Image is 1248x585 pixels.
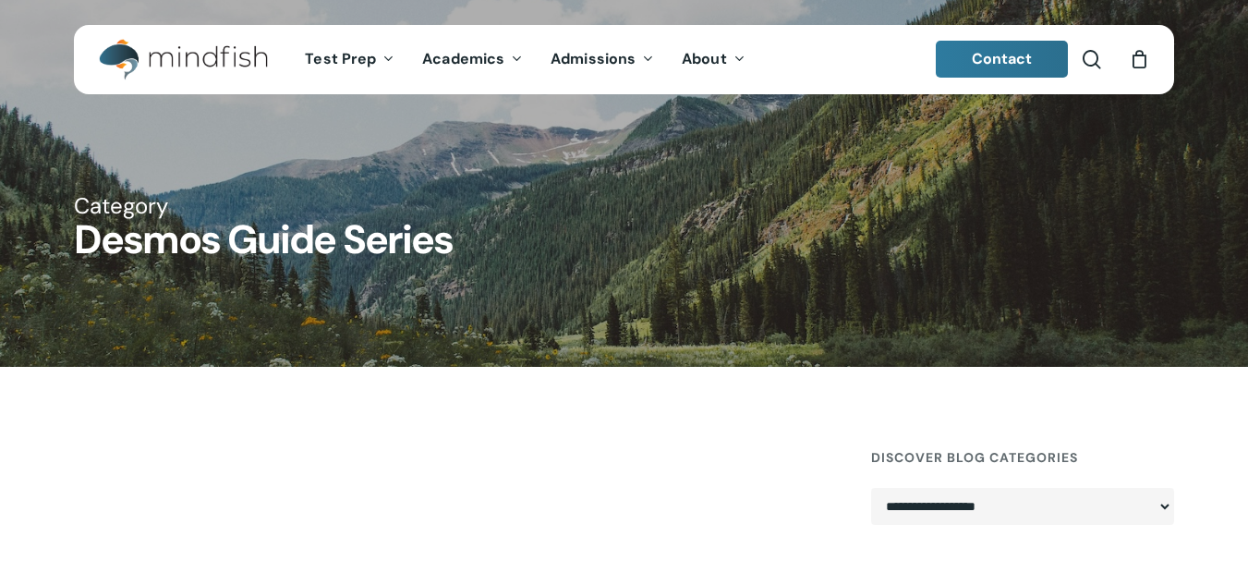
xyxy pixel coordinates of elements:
[291,25,758,94] nav: Main Menu
[422,49,504,68] span: Academics
[936,41,1069,78] a: Contact
[74,220,1174,260] h1: Desmos Guide Series
[972,49,1033,68] span: Contact
[668,52,759,67] a: About
[682,49,727,68] span: About
[305,49,376,68] span: Test Prep
[1129,49,1149,69] a: Cart
[408,52,537,67] a: Academics
[551,49,636,68] span: Admissions
[74,191,168,220] span: Category
[74,25,1174,94] header: Main Menu
[291,52,408,67] a: Test Prep
[537,52,668,67] a: Admissions
[871,441,1174,474] h4: Discover Blog Categories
